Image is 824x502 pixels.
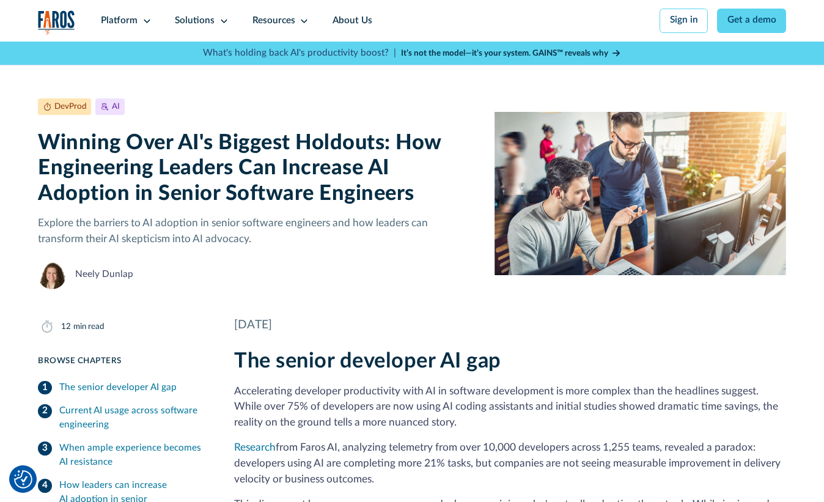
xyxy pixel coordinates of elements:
div: 12 [61,320,71,333]
strong: It’s not the model—it’s your system. GAINS™ reveals why [401,49,608,57]
h2: The senior developer AI gap [234,349,786,374]
div: AI [112,100,120,113]
a: When ample experience becomes AI resistance [38,437,206,474]
img: Neely Dunlap [38,261,66,289]
div: Resources [252,14,295,28]
div: Platform [101,14,138,28]
div: Neely Dunlap [75,268,133,282]
div: DevProd [54,100,86,113]
p: Accelerating developer productivity with AI in software development is more complex than the head... [234,383,786,430]
a: Current AI usage across software engineering [38,399,206,437]
div: The senior developer AI gap [59,381,177,395]
div: When ample experience becomes AI resistance [59,441,207,470]
a: Sign in [660,9,708,33]
p: from Faros AI, analyzing telemetry from over 10,000 developers across 1,255 teams, revealed a par... [234,440,786,487]
a: It’s not the model—it’s your system. GAINS™ reveals why [401,47,621,59]
img: two male senior software developers looking at computer screens in a busy office [495,98,786,289]
button: Cookie Settings [14,470,32,489]
div: Browse Chapters [38,355,206,367]
div: [DATE] [234,317,786,334]
p: Explore the barriers to AI adoption in senior software engineers and how leaders can transform th... [38,215,476,247]
div: min read [73,320,104,333]
img: Revisit consent button [14,470,32,489]
img: Logo of the analytics and reporting company Faros. [38,10,75,35]
a: The senior developer AI gap [38,376,206,399]
h1: Winning Over AI's Biggest Holdouts: How Engineering Leaders Can Increase AI Adoption in Senior So... [38,130,476,206]
p: What's holding back AI's productivity boost? | [203,46,396,61]
div: Solutions [175,14,215,28]
a: Research [234,442,276,452]
div: Current AI usage across software engineering [59,404,207,432]
a: Get a demo [717,9,786,33]
a: home [38,10,75,35]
